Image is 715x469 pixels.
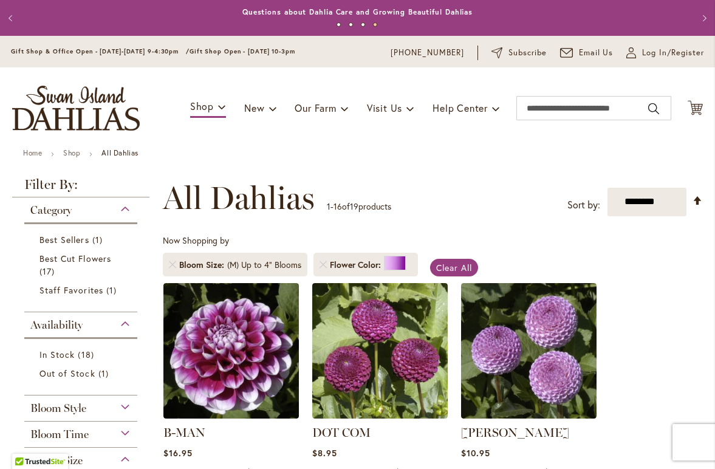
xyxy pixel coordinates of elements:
img: FRANK HOLMES [461,283,597,419]
label: Sort by: [567,194,600,216]
span: 19 [350,200,358,212]
div: (M) Up to 4" Blooms [227,259,301,271]
button: Next [691,6,715,30]
a: [PHONE_NUMBER] [391,47,464,59]
a: Clear All [430,259,478,276]
span: Visit Us [367,101,402,114]
iframe: Launch Accessibility Center [9,426,43,460]
span: In Stock [39,349,75,360]
button: 3 of 4 [361,22,365,27]
a: In Stock 18 [39,348,125,361]
span: Best Cut Flowers [39,253,111,264]
a: Shop [63,148,80,157]
a: Subscribe [491,47,547,59]
span: Shop [190,100,214,112]
span: Best Sellers [39,234,89,245]
a: [PERSON_NAME] [461,425,569,440]
a: B-MAN [163,425,205,440]
span: Gift Shop & Office Open - [DATE]-[DATE] 9-4:30pm / [11,47,190,55]
button: 4 of 4 [373,22,377,27]
a: Best Sellers [39,233,125,246]
a: Log In/Register [626,47,704,59]
a: Remove Flower Color Purple [320,261,327,269]
span: Now Shopping by [163,235,229,246]
span: Email Us [579,47,614,59]
span: Out of Stock [39,368,95,379]
a: FRANK HOLMES [461,409,597,421]
span: New [244,101,264,114]
span: 17 [39,265,58,278]
a: Out of Stock 1 [39,367,125,380]
span: 1 [327,200,330,212]
span: $10.95 [461,447,490,459]
span: Log In/Register [642,47,704,59]
span: Flower Color [330,259,384,271]
a: DOT COM [312,409,448,421]
span: All Dahlias [163,180,315,216]
p: - of products [327,197,391,216]
img: DOT COM [312,283,448,419]
a: Home [23,148,42,157]
button: 2 of 4 [349,22,353,27]
span: 1 [92,233,106,246]
img: B-MAN [163,283,299,419]
span: $16.95 [163,447,193,459]
span: Bloom Time [30,428,89,441]
span: 1 [106,284,120,296]
span: Bloom Size [179,259,227,271]
button: 1 of 4 [337,22,341,27]
a: Email Us [560,47,614,59]
a: B-MAN [163,409,299,421]
span: 1 [98,367,112,380]
a: Staff Favorites [39,284,125,296]
span: Clear All [436,262,472,273]
a: Best Cut Flowers [39,252,125,278]
span: Availability [30,318,83,332]
span: $8.95 [312,447,337,459]
a: Questions about Dahlia Care and Growing Beautiful Dahlias [242,7,473,16]
span: Category [30,204,72,217]
span: Our Farm [295,101,336,114]
span: Gift Shop Open - [DATE] 10-3pm [190,47,295,55]
span: Help Center [433,101,488,114]
a: store logo [12,86,140,131]
span: 18 [78,348,97,361]
span: Bloom Style [30,402,86,415]
a: Remove Bloom Size (M) Up to 4" Blooms [169,261,176,269]
span: Staff Favorites [39,284,103,296]
span: Subscribe [508,47,547,59]
a: DOT COM [312,425,371,440]
span: 16 [334,200,342,212]
strong: All Dahlias [101,148,139,157]
strong: Filter By: [12,178,149,197]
